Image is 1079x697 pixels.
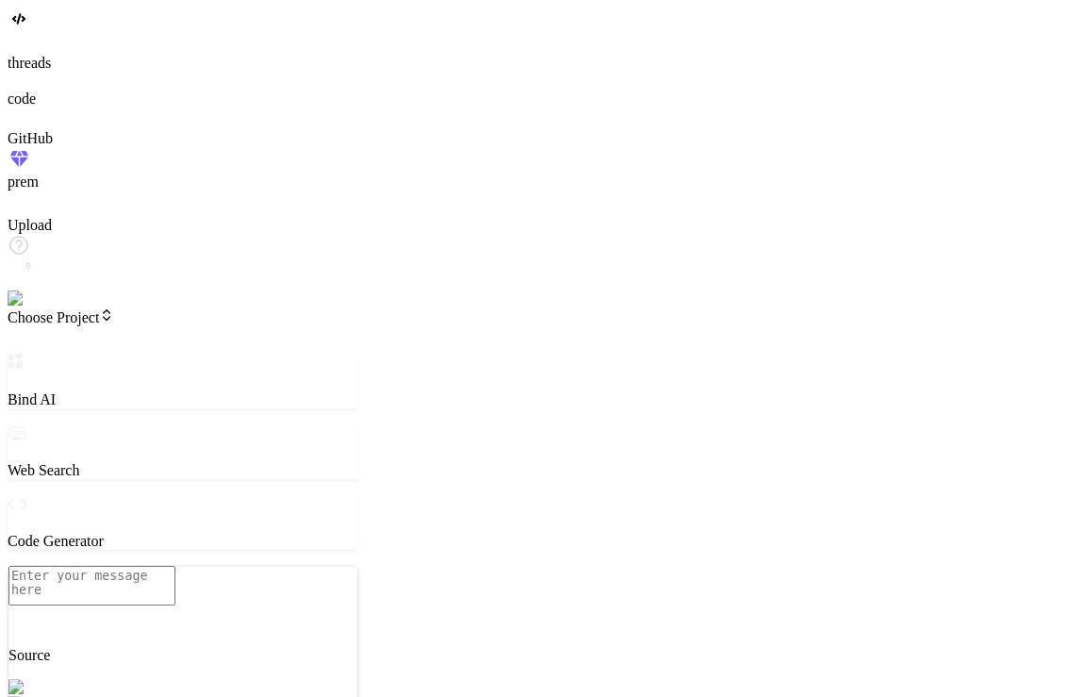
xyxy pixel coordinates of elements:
[8,679,99,696] img: Pick Models
[8,462,358,479] p: Web Search
[8,391,358,408] p: Bind AI
[8,91,36,107] label: code
[8,130,53,146] label: GitHub
[8,217,52,233] label: Upload
[8,533,358,550] p: Code Generator
[8,309,114,325] span: Choose Project
[8,647,357,664] p: Source
[8,290,69,307] img: settings
[8,174,39,190] label: prem
[8,55,51,71] label: threads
